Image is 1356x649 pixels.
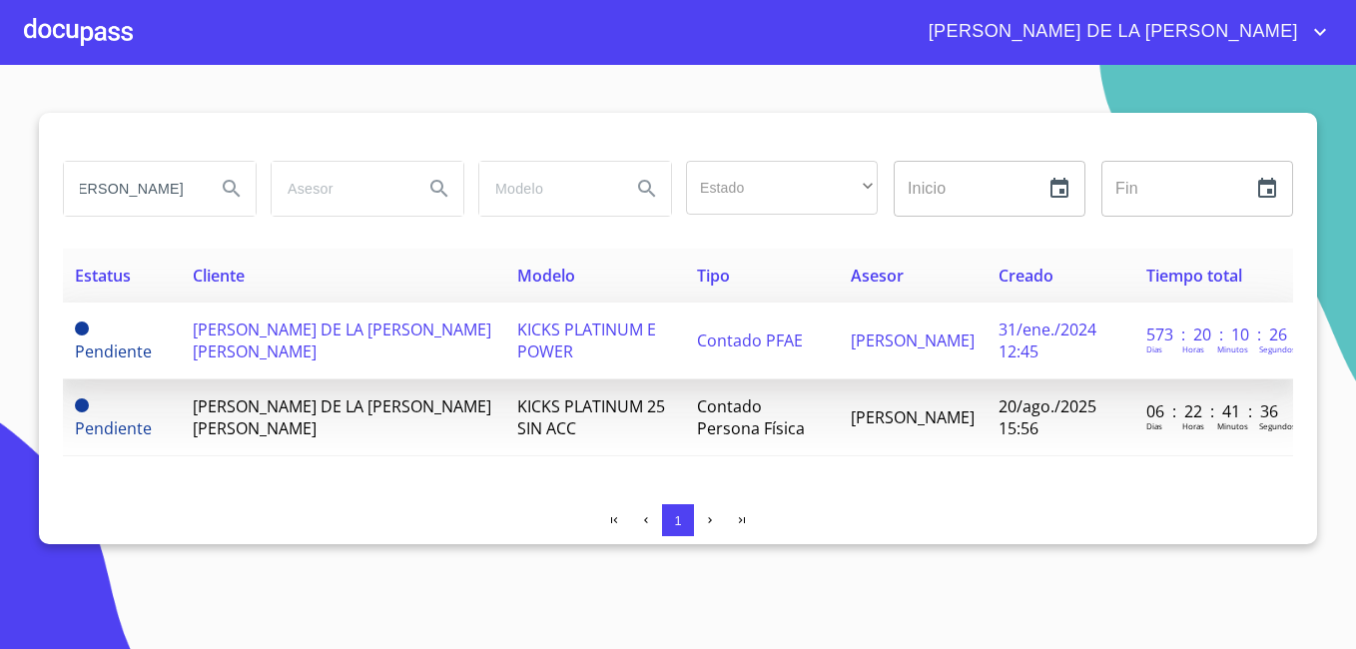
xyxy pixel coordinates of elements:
button: Search [415,165,463,213]
p: Horas [1182,343,1204,354]
p: Dias [1146,343,1162,354]
button: 1 [662,504,694,536]
input: search [64,162,200,216]
span: Contado Persona Física [697,395,805,439]
p: Minutos [1217,343,1248,354]
span: Creado [999,265,1053,287]
span: Pendiente [75,398,89,412]
p: Segundos [1259,343,1296,354]
input: search [272,162,407,216]
span: 31/ene./2024 12:45 [999,319,1096,362]
div: ​ [686,161,878,215]
p: 06 : 22 : 41 : 36 [1146,400,1281,422]
span: Tipo [697,265,730,287]
span: [PERSON_NAME] DE LA [PERSON_NAME] [PERSON_NAME] [193,319,491,362]
span: Pendiente [75,417,152,439]
p: 573 : 20 : 10 : 26 [1146,324,1281,345]
p: Dias [1146,420,1162,431]
span: Asesor [851,265,904,287]
span: 1 [674,513,681,528]
button: Search [208,165,256,213]
p: Horas [1182,420,1204,431]
span: Pendiente [75,322,89,335]
span: [PERSON_NAME] [851,406,975,428]
span: Modelo [517,265,575,287]
span: Estatus [75,265,131,287]
span: 20/ago./2025 15:56 [999,395,1096,439]
button: account of current user [914,16,1332,48]
span: Contado PFAE [697,329,803,351]
p: Segundos [1259,420,1296,431]
span: Cliente [193,265,245,287]
span: [PERSON_NAME] [851,329,975,351]
span: Tiempo total [1146,265,1242,287]
span: KICKS PLATINUM 25 SIN ACC [517,395,665,439]
button: Search [623,165,671,213]
span: Pendiente [75,340,152,362]
span: [PERSON_NAME] DE LA [PERSON_NAME] [PERSON_NAME] [193,395,491,439]
p: Minutos [1217,420,1248,431]
input: search [479,162,615,216]
span: KICKS PLATINUM E POWER [517,319,656,362]
span: [PERSON_NAME] DE LA [PERSON_NAME] [914,16,1308,48]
